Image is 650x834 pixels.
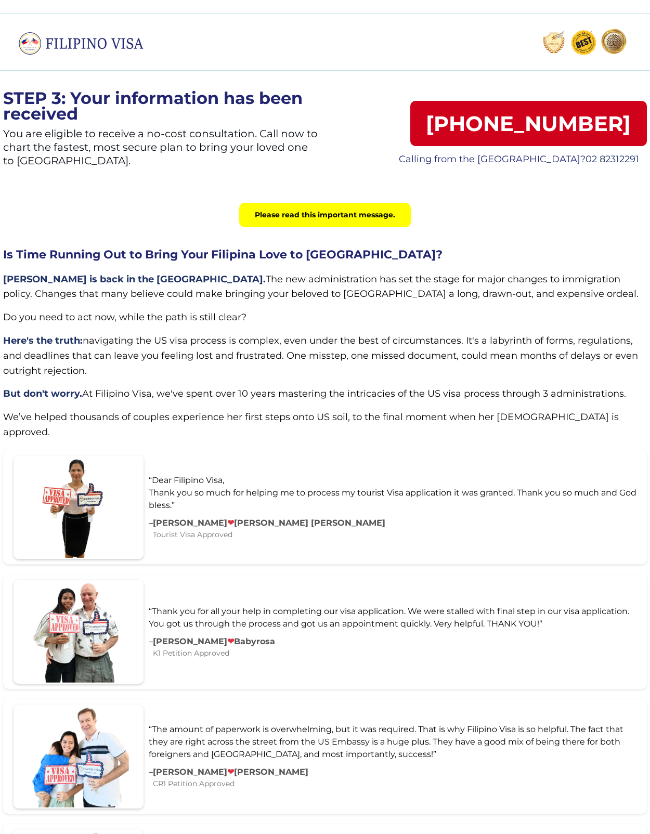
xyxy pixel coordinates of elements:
[3,388,82,399] span: But don't worry.
[3,273,639,300] span: The new administration has set the stage for major changes to immigration policy. Changes that ma...
[149,766,153,789] p: –
[227,767,234,777] span: ❤
[586,153,639,165] a: 02 82312291
[149,635,153,659] p: –
[239,203,411,227] div: Please read this important message.
[14,455,144,559] img: Ruth Garrett ♥️Wilson Christian Garrett
[3,335,83,346] span: Here's the truth:
[3,335,638,376] span: navigating the US visa process is complex, even under the best of circumstances. It's a labyrinth...
[3,127,319,175] p: You are eligible to receive a no-cost consultation. Call now to chart the fastest, most secure pl...
[3,248,647,262] h2: Is Time Running Out to Bring Your Filipina Love to [GEOGRAPHIC_DATA]?
[227,636,234,646] span: ❤
[3,90,319,122] p: STEP 3: Your information has been received
[82,388,626,399] span: At Filipino Visa, we've spent over 10 years mastering the intricacies of the US visa process thro...
[153,766,308,778] p: [PERSON_NAME] [PERSON_NAME]
[3,273,266,285] span: [PERSON_NAME] is back in the [GEOGRAPHIC_DATA].
[149,517,153,540] p: –
[3,411,619,438] span: We’ve helped thousands of couples experience her first steps onto US soil, to the final moment wh...
[153,517,385,529] p: [PERSON_NAME] [PERSON_NAME] [PERSON_NAME]
[153,529,385,540] p: Tourist Visa Approved
[14,705,144,809] img: Jon Brekke ♥️Lea Brekke
[149,723,642,761] p: “The amount of paperwork is overwhelming, but it was required. That is why Filipino Visa is so he...
[149,474,642,512] p: “Dear Filipino Visa, Thank you so much for helping me to process my tourist Visa application it w...
[391,151,647,167] p: Calling from the [GEOGRAPHIC_DATA]?
[14,580,144,684] img: James ♥️Babyrosa
[153,778,308,789] p: CR1 Petition Approved
[153,648,275,659] p: K1 Petition Approved
[3,311,246,323] span: Do you need to act now, while the path is still clear?
[410,101,647,146] a: [PHONE_NUMBER]
[227,518,234,528] span: ❤
[149,605,642,630] p: “Thank you for all your help in completing our visa application. We were stalled with final step ...
[153,635,275,648] p: [PERSON_NAME] Babyrosa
